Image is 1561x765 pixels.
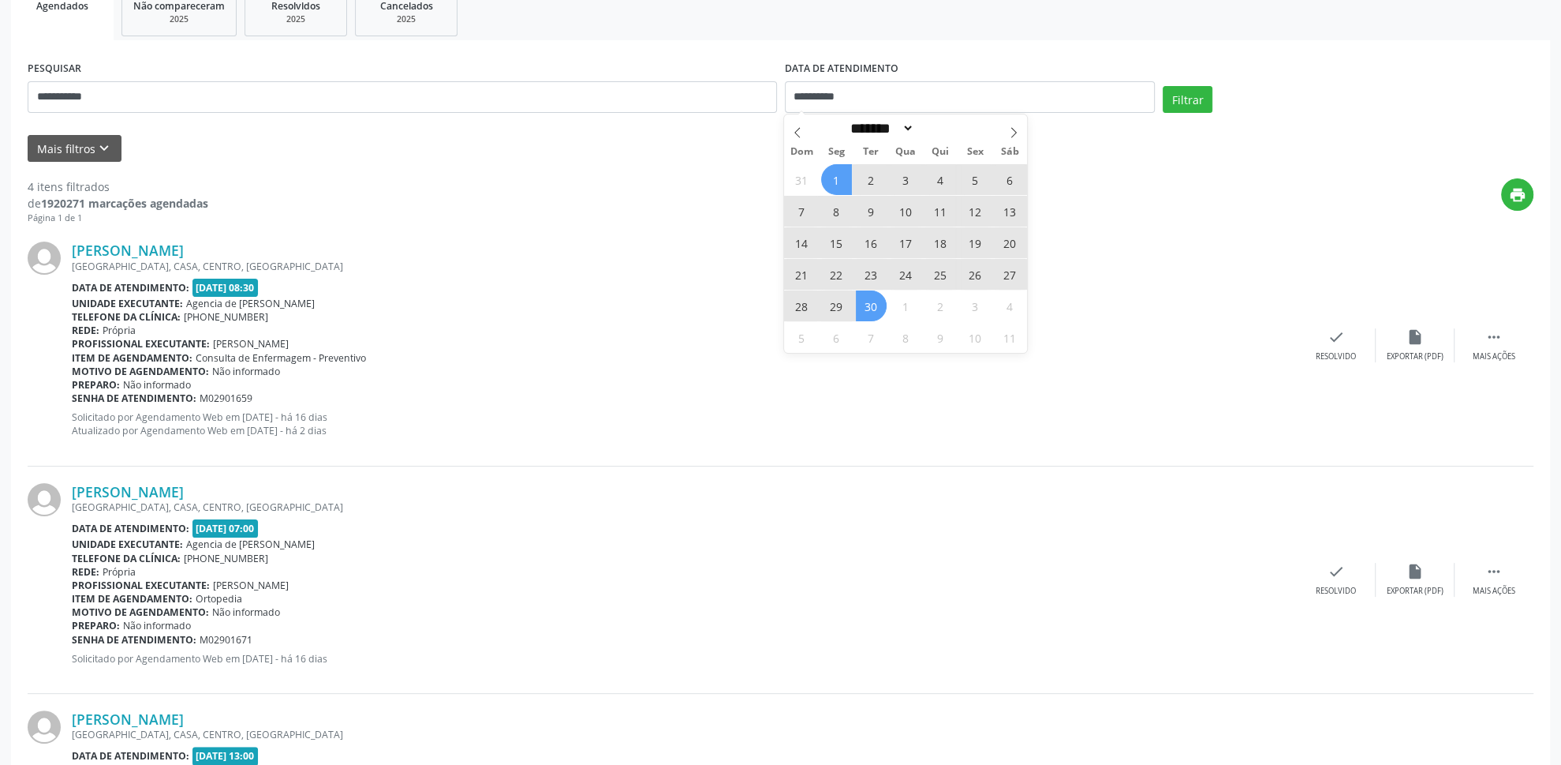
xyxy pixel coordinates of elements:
span: M02901659 [200,392,252,405]
span: Ortopedia [196,592,242,606]
div: 2025 [133,13,225,25]
img: img [28,483,61,516]
p: Solicitado por Agendamento Web em [DATE] - há 16 dias Atualizado por Agendamento Web em [DATE] - ... [72,411,1297,437]
i: keyboard_arrow_down [95,140,113,157]
b: Telefone da clínica: [72,552,181,565]
strong: 1920271 marcações agendadas [41,196,208,211]
span: Agosto 31, 2025 [786,164,817,195]
div: [GEOGRAPHIC_DATA], CASA, CENTRO, [GEOGRAPHIC_DATA] [72,501,1297,514]
span: Agencia de [PERSON_NAME] [186,297,315,310]
span: Agencia de [PERSON_NAME] [186,538,315,551]
img: img [28,242,61,275]
span: Setembro 9, 2025 [856,196,887,227]
b: Profissional executante: [72,579,210,592]
span: Ter [853,147,888,157]
span: [PERSON_NAME] [213,579,289,592]
span: Consulta de Enfermagem - Preventivo [196,351,366,365]
div: [GEOGRAPHIC_DATA], CASA, CENTRO, [GEOGRAPHIC_DATA] [72,260,1297,273]
span: Não informado [212,606,280,619]
span: Setembro 21, 2025 [786,259,817,290]
b: Rede: [72,324,99,337]
b: Data de atendimento: [72,749,189,763]
span: Não informado [212,365,280,378]
div: 2025 [367,13,446,25]
span: Setembro 28, 2025 [786,291,817,321]
span: Setembro 19, 2025 [960,227,991,258]
select: Month [846,120,915,137]
div: 2025 [256,13,335,25]
b: Item de agendamento: [72,592,192,606]
b: Senha de atendimento: [72,392,196,405]
b: Preparo: [72,619,120,632]
span: [PHONE_NUMBER] [184,552,268,565]
span: Setembro 3, 2025 [891,164,921,195]
span: Setembro 5, 2025 [960,164,991,195]
span: Outubro 2, 2025 [925,291,956,321]
span: Setembro 29, 2025 [821,291,852,321]
div: Mais ações [1473,586,1515,597]
span: Outubro 4, 2025 [995,291,1025,321]
button: Filtrar [1163,86,1212,113]
a: [PERSON_NAME] [72,242,184,259]
span: Seg [819,147,853,157]
span: Setembro 2, 2025 [856,164,887,195]
span: Outubro 1, 2025 [891,291,921,321]
span: Outubro 3, 2025 [960,291,991,321]
span: [PERSON_NAME] [213,337,289,351]
span: Setembro 12, 2025 [960,196,991,227]
span: M02901671 [200,633,252,647]
b: Rede: [72,565,99,579]
span: [DATE] 07:00 [192,519,259,538]
span: Não informado [123,378,191,392]
span: Setembro 6, 2025 [995,164,1025,195]
span: Setembro 16, 2025 [856,227,887,258]
input: Year [914,120,966,137]
button: print [1501,178,1533,211]
label: DATA DE ATENDIMENTO [785,57,898,81]
span: Própria [103,324,136,337]
span: Setembro 24, 2025 [891,259,921,290]
span: [DATE] 13:00 [192,747,259,765]
span: Setembro 13, 2025 [995,196,1025,227]
span: Própria [103,565,136,579]
i: check [1328,328,1345,346]
div: Resolvido [1316,586,1356,597]
div: Mais ações [1473,351,1515,362]
i:  [1485,328,1503,346]
b: Data de atendimento: [72,281,189,294]
span: Outubro 10, 2025 [960,322,991,353]
b: Motivo de agendamento: [72,365,209,378]
span: Não informado [123,619,191,632]
span: Setembro 25, 2025 [925,259,956,290]
span: Qui [923,147,958,157]
span: Setembro 4, 2025 [925,164,956,195]
span: Sex [958,147,992,157]
b: Unidade executante: [72,538,183,551]
span: Setembro 20, 2025 [995,227,1025,258]
span: Setembro 27, 2025 [995,259,1025,290]
div: [GEOGRAPHIC_DATA], CASA, CENTRO, [GEOGRAPHIC_DATA] [72,728,1297,741]
span: Setembro 18, 2025 [925,227,956,258]
div: Página 1 de 1 [28,212,208,225]
span: Setembro 23, 2025 [856,259,887,290]
b: Preparo: [72,378,120,392]
span: Setembro 11, 2025 [925,196,956,227]
button: Mais filtroskeyboard_arrow_down [28,135,121,163]
b: Unidade executante: [72,297,183,310]
a: [PERSON_NAME] [72,483,184,501]
label: PESQUISAR [28,57,81,81]
span: Setembro 10, 2025 [891,196,921,227]
i: print [1509,186,1526,204]
span: Setembro 26, 2025 [960,259,991,290]
i: insert_drive_file [1406,328,1424,346]
span: Outubro 8, 2025 [891,322,921,353]
span: Outubro 9, 2025 [925,322,956,353]
i:  [1485,563,1503,580]
div: Exportar (PDF) [1387,351,1443,362]
i: check [1328,563,1345,580]
b: Profissional executante: [72,337,210,351]
span: Setembro 22, 2025 [821,259,852,290]
span: Setembro 30, 2025 [856,291,887,321]
i: insert_drive_file [1406,563,1424,580]
span: [DATE] 08:30 [192,279,259,297]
